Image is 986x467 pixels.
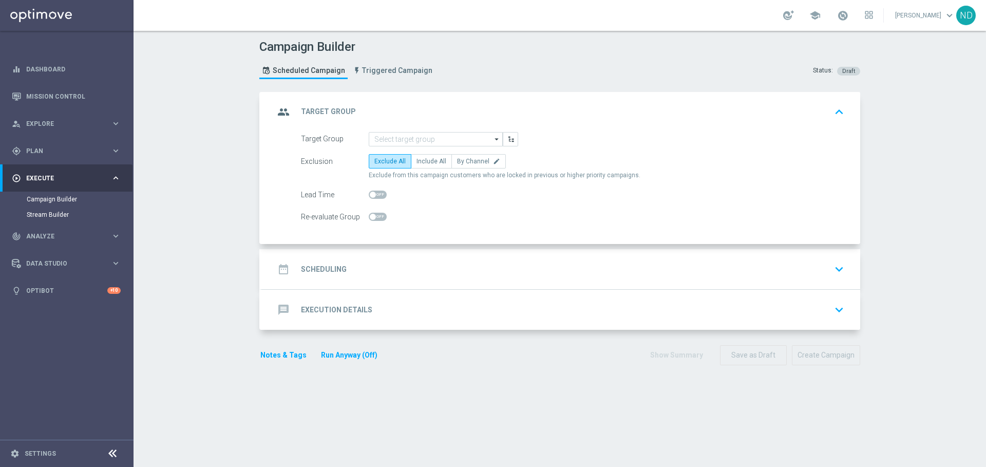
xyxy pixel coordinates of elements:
[720,345,787,365] button: Save as Draft
[10,449,20,458] i: settings
[259,40,438,54] h1: Campaign Builder
[11,174,121,182] button: play_circle_outline Execute keyboard_arrow_right
[301,210,369,224] div: Re-evaluate Group
[12,259,111,268] div: Data Studio
[362,66,432,75] span: Triggered Campaign
[111,146,121,156] i: keyboard_arrow_right
[12,55,121,83] div: Dashboard
[369,171,640,180] span: Exclude from this campaign customers who are locked in previous or higher priority campaigns.
[416,158,446,165] span: Include All
[26,260,111,267] span: Data Studio
[956,6,976,25] div: ND
[831,302,847,317] i: keyboard_arrow_down
[830,300,848,320] button: keyboard_arrow_down
[26,83,121,110] a: Mission Control
[274,102,848,122] div: group Target Group keyboard_arrow_up
[12,174,21,183] i: play_circle_outline
[301,188,369,202] div: Lead Time
[274,260,293,278] i: date_range
[27,207,132,222] div: Stream Builder
[457,158,489,165] span: By Channel
[301,107,356,117] h2: Target Group
[831,104,847,120] i: keyboard_arrow_up
[274,259,848,279] div: date_range Scheduling keyboard_arrow_down
[374,158,406,165] span: Exclude All
[944,10,955,21] span: keyboard_arrow_down
[493,158,500,165] i: edit
[369,132,503,146] input: Select target group
[11,120,121,128] button: person_search Explore keyboard_arrow_right
[27,211,107,219] a: Stream Builder
[111,119,121,128] i: keyboard_arrow_right
[26,148,111,154] span: Plan
[830,259,848,279] button: keyboard_arrow_down
[12,232,21,241] i: track_changes
[11,65,121,73] button: equalizer Dashboard
[274,300,848,320] div: message Execution Details keyboard_arrow_down
[12,146,21,156] i: gps_fixed
[301,154,369,169] div: Exclusion
[837,66,860,74] colored-tag: Draft
[12,83,121,110] div: Mission Control
[301,265,347,274] h2: Scheduling
[492,133,502,146] i: arrow_drop_down
[11,232,121,240] button: track_changes Analyze keyboard_arrow_right
[274,103,293,121] i: group
[813,66,833,76] div: Status:
[27,192,132,207] div: Campaign Builder
[259,62,348,79] a: Scheduled Campaign
[111,258,121,268] i: keyboard_arrow_right
[831,261,847,277] i: keyboard_arrow_down
[12,65,21,74] i: equalizer
[350,62,435,79] a: Triggered Campaign
[26,175,111,181] span: Execute
[320,349,378,362] button: Run Anyway (Off)
[26,55,121,83] a: Dashboard
[809,10,821,21] span: school
[12,146,111,156] div: Plan
[11,92,121,101] button: Mission Control
[830,102,848,122] button: keyboard_arrow_up
[111,231,121,241] i: keyboard_arrow_right
[27,195,107,203] a: Campaign Builder
[111,173,121,183] i: keyboard_arrow_right
[11,287,121,295] button: lightbulb Optibot +10
[274,301,293,319] i: message
[12,174,111,183] div: Execute
[842,68,855,74] span: Draft
[259,349,308,362] button: Notes & Tags
[12,119,21,128] i: person_search
[26,277,107,304] a: Optibot
[11,259,121,268] button: Data Studio keyboard_arrow_right
[301,132,369,146] div: Target Group
[107,287,121,294] div: +10
[12,277,121,304] div: Optibot
[12,232,111,241] div: Analyze
[26,233,111,239] span: Analyze
[25,451,56,457] a: Settings
[11,147,121,155] button: gps_fixed Plan keyboard_arrow_right
[12,119,111,128] div: Explore
[12,286,21,295] i: lightbulb
[26,121,111,127] span: Explore
[792,345,860,365] button: Create Campaign
[894,8,956,23] a: [PERSON_NAME]keyboard_arrow_down
[301,305,372,315] h2: Execution Details
[273,66,345,75] span: Scheduled Campaign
